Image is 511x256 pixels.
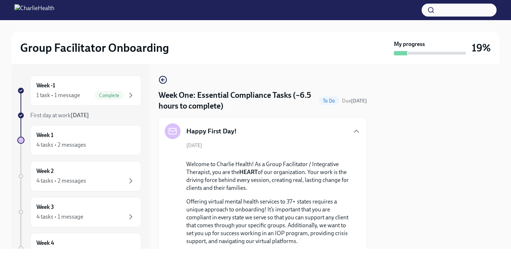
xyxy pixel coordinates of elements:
[36,239,54,247] h6: Week 4
[239,169,258,175] strong: HEART
[394,40,425,48] strong: My progress
[17,125,141,155] a: Week 14 tasks • 2 messages
[36,203,54,211] h6: Week 3
[30,112,89,119] span: First day at work
[186,160,349,192] p: Welcome to Charlie Health! As a Group Facilitator / Integrative Therapist, you are the of our org...
[472,41,491,54] h3: 19%
[186,142,202,149] span: [DATE]
[14,4,54,16] img: CharlieHealth
[17,111,141,119] a: First day at work[DATE]
[95,93,124,98] span: Complete
[186,127,237,136] h5: Happy First Day!
[20,41,169,55] h2: Group Facilitator Onboarding
[186,198,349,245] p: Offering virtual mental health services to 37+ states requires a unique approach to onboarding! I...
[36,167,54,175] h6: Week 2
[71,112,89,119] strong: [DATE]
[36,82,55,90] h6: Week -1
[17,161,141,191] a: Week 24 tasks • 2 messages
[17,197,141,227] a: Week 34 tasks • 1 message
[36,141,86,149] div: 4 tasks • 2 messages
[36,177,86,185] div: 4 tasks • 2 messages
[342,97,367,104] span: August 25th, 2025 10:00
[159,90,316,111] h4: Week One: Essential Compliance Tasks (~6.5 hours to complete)
[36,91,80,99] div: 1 task • 1 message
[17,76,141,106] a: Week -11 task • 1 messageComplete
[36,131,53,139] h6: Week 1
[36,213,83,221] div: 4 tasks • 1 message
[342,98,367,104] span: Due
[319,98,339,104] span: To Do
[351,98,367,104] strong: [DATE]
